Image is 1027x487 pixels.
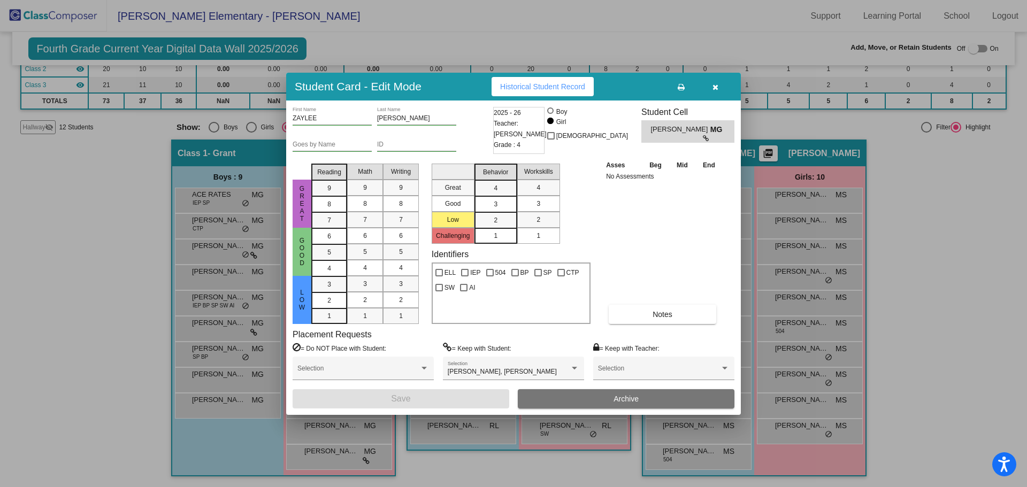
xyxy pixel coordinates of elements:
[363,199,367,208] span: 8
[327,183,331,193] span: 9
[448,368,557,375] span: [PERSON_NAME], [PERSON_NAME]
[327,215,331,225] span: 7
[399,231,403,241] span: 6
[494,140,520,150] span: Grade : 4
[556,117,566,127] div: Girl
[483,167,508,177] span: Behavior
[297,185,307,222] span: Great
[399,247,403,257] span: 5
[358,167,372,176] span: Math
[494,118,547,140] span: Teacher: [PERSON_NAME]
[317,167,341,177] span: Reading
[363,247,367,257] span: 5
[642,159,670,171] th: Beg
[492,77,594,96] button: Historical Student Record
[363,295,367,305] span: 2
[524,167,553,176] span: Workskills
[327,199,331,209] span: 8
[669,159,695,171] th: Mid
[603,171,723,182] td: No Assessments
[653,310,672,319] span: Notes
[537,183,540,192] span: 4
[469,281,475,294] span: AI
[593,343,660,353] label: = Keep with Teacher:
[363,263,367,273] span: 4
[432,249,469,259] label: Identifiers
[609,305,716,324] button: Notes
[293,141,372,149] input: goes by name
[614,395,639,403] span: Archive
[444,281,455,294] span: SW
[391,167,411,176] span: Writing
[363,231,367,241] span: 6
[295,80,421,93] h3: Student Card - Edit Mode
[399,183,403,192] span: 9
[363,183,367,192] span: 9
[363,279,367,289] span: 3
[327,264,331,273] span: 4
[495,266,506,279] span: 504
[391,394,410,403] span: Save
[518,389,734,408] button: Archive
[399,279,403,289] span: 3
[520,266,529,279] span: BP
[556,107,568,117] div: Boy
[566,266,579,279] span: CTP
[293,329,372,339] label: Placement Requests
[494,231,497,241] span: 1
[543,266,552,279] span: SP
[327,311,331,321] span: 1
[443,343,511,353] label: = Keep with Student:
[603,159,642,171] th: Asses
[293,389,509,408] button: Save
[399,311,403,321] span: 1
[494,215,497,225] span: 2
[537,231,540,241] span: 1
[297,289,307,311] span: Low
[399,215,403,225] span: 7
[297,237,307,267] span: Good
[494,183,497,193] span: 4
[641,107,734,117] h3: Student Cell
[293,343,386,353] label: = Do NOT Place with Student:
[650,124,710,135] span: [PERSON_NAME]
[327,296,331,305] span: 2
[363,311,367,321] span: 1
[556,129,628,142] span: [DEMOGRAPHIC_DATA]
[695,159,723,171] th: End
[537,199,540,208] span: 3
[710,124,725,135] span: MG
[399,199,403,208] span: 8
[500,82,585,91] span: Historical Student Record
[363,215,367,225] span: 7
[494,107,521,118] span: 2025 - 26
[399,295,403,305] span: 2
[470,266,480,279] span: IEP
[399,263,403,273] span: 4
[444,266,456,279] span: ELL
[327,280,331,289] span: 3
[327,231,331,241] span: 6
[327,248,331,257] span: 5
[494,199,497,209] span: 3
[537,215,540,225] span: 2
